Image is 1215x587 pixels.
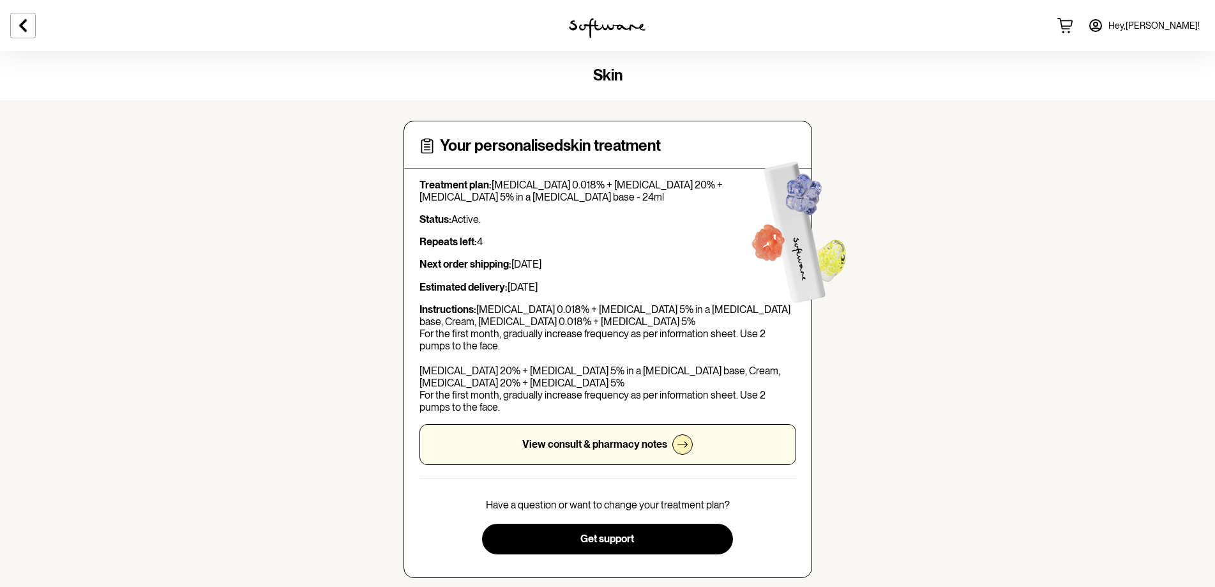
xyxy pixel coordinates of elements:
span: skin [593,66,623,84]
p: Have a question or want to change your treatment plan? [486,499,730,511]
p: View consult & pharmacy notes [522,438,667,450]
strong: Instructions: [419,303,476,316]
strong: Next order shipping: [419,258,511,270]
button: Get support [482,524,733,554]
p: [MEDICAL_DATA] 0.018% + [MEDICAL_DATA] 20% + [MEDICAL_DATA] 5% in a [MEDICAL_DATA] base - 24ml [419,179,796,203]
strong: Estimated delivery: [419,281,508,293]
strong: Treatment plan: [419,179,492,191]
p: [DATE] [419,281,796,293]
p: [DATE] [419,258,796,270]
span: Get support [580,533,634,545]
p: [MEDICAL_DATA] 0.018% + [MEDICAL_DATA] 5% in a [MEDICAL_DATA] base, Cream, [MEDICAL_DATA] 0.018% ... [419,303,796,414]
p: Active. [419,213,796,225]
strong: Repeats left: [419,236,477,248]
span: Hey, [PERSON_NAME] ! [1108,20,1200,31]
img: Software treatment bottle [725,136,868,319]
strong: Status: [419,213,451,225]
img: software logo [569,18,645,38]
a: Hey,[PERSON_NAME]! [1080,10,1207,41]
h4: Your personalised skin treatment [440,137,661,155]
p: 4 [419,236,796,248]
